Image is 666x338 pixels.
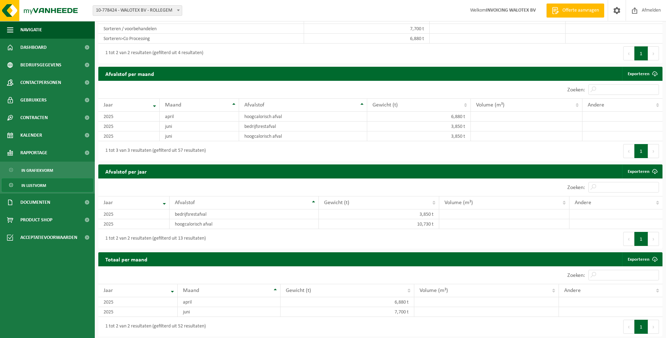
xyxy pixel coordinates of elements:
[183,288,199,293] span: Maand
[622,67,662,81] a: Exporteren
[178,307,281,317] td: juni
[98,297,178,307] td: 2025
[2,178,93,192] a: In lijstvorm
[98,67,161,80] h2: Afvalstof per maand
[20,56,61,74] span: Bedrijfsgegevens
[21,179,46,192] span: In lijstvorm
[104,288,113,293] span: Jaar
[444,200,473,206] span: Volume (m³)
[244,102,264,108] span: Afvalstof
[561,7,601,14] span: Offerte aanvragen
[102,320,206,333] div: 1 tot 2 van 2 resultaten (gefilterd uit 52 resultaten)
[623,232,634,246] button: Previous
[21,164,53,177] span: In grafiekvorm
[486,8,536,13] strong: INVOICING WALOTEX BV
[623,144,634,158] button: Previous
[476,102,505,108] span: Volume (m³)
[20,229,77,246] span: Acceptatievoorwaarden
[98,34,304,44] td: Sorteren>Co Processing
[20,21,42,39] span: Navigatie
[623,320,634,334] button: Previous
[420,288,448,293] span: Volume (m³)
[175,200,195,206] span: Afvalstof
[98,164,154,178] h2: Afvalstof per jaar
[102,233,206,245] div: 1 tot 2 van 2 resultaten (gefilterd uit 13 resultaten)
[634,232,648,246] button: 1
[304,24,430,34] td: 7,700 t
[286,288,311,293] span: Gewicht (t)
[98,122,160,131] td: 2025
[648,46,659,60] button: Next
[564,288,581,293] span: Andere
[367,112,471,122] td: 6,880 t
[372,102,398,108] span: Gewicht (t)
[104,200,113,206] span: Jaar
[170,209,318,219] td: bedrijfsrestafval
[239,112,367,122] td: hoogcalorisch afval
[160,122,239,131] td: juni
[160,131,239,141] td: juni
[98,252,154,266] h2: Totaal per maand
[546,4,604,18] a: Offerte aanvragen
[98,24,304,34] td: Sorteren / voorbehandelen
[20,91,47,109] span: Gebruikers
[98,219,170,229] td: 2025
[648,144,659,158] button: Next
[93,6,182,15] span: 10-778424 - WALOTEX BV - ROLLEGEM
[304,34,430,44] td: 6,880 t
[104,102,113,108] span: Jaar
[178,297,281,307] td: april
[588,102,604,108] span: Andere
[634,320,648,334] button: 1
[648,232,659,246] button: Next
[634,46,648,60] button: 1
[367,122,471,131] td: 3,850 t
[20,126,42,144] span: Kalender
[319,209,439,219] td: 3,850 t
[567,185,585,190] label: Zoeken:
[622,252,662,266] a: Exporteren
[98,131,160,141] td: 2025
[319,219,439,229] td: 10,730 t
[20,144,47,162] span: Rapportage
[281,297,415,307] td: 6,880 t
[239,131,367,141] td: hoogcalorisch afval
[623,46,634,60] button: Previous
[648,320,659,334] button: Next
[324,200,349,206] span: Gewicht (t)
[102,47,203,60] div: 1 tot 2 van 2 resultaten (gefilterd uit 4 resultaten)
[20,211,52,229] span: Product Shop
[160,112,239,122] td: april
[634,144,648,158] button: 1
[20,74,61,91] span: Contactpersonen
[20,109,48,126] span: Contracten
[567,87,585,93] label: Zoeken:
[20,194,50,211] span: Documenten
[367,131,471,141] td: 3,850 t
[98,112,160,122] td: 2025
[165,102,181,108] span: Maand
[575,200,591,206] span: Andere
[567,273,585,278] label: Zoeken:
[622,164,662,178] a: Exporteren
[2,163,93,177] a: In grafiekvorm
[239,122,367,131] td: bedrijfsrestafval
[170,219,318,229] td: hoogcalorisch afval
[98,209,170,219] td: 2025
[281,307,415,317] td: 7,700 t
[102,145,206,157] div: 1 tot 3 van 3 resultaten (gefilterd uit 57 resultaten)
[98,307,178,317] td: 2025
[93,5,182,16] span: 10-778424 - WALOTEX BV - ROLLEGEM
[20,39,47,56] span: Dashboard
